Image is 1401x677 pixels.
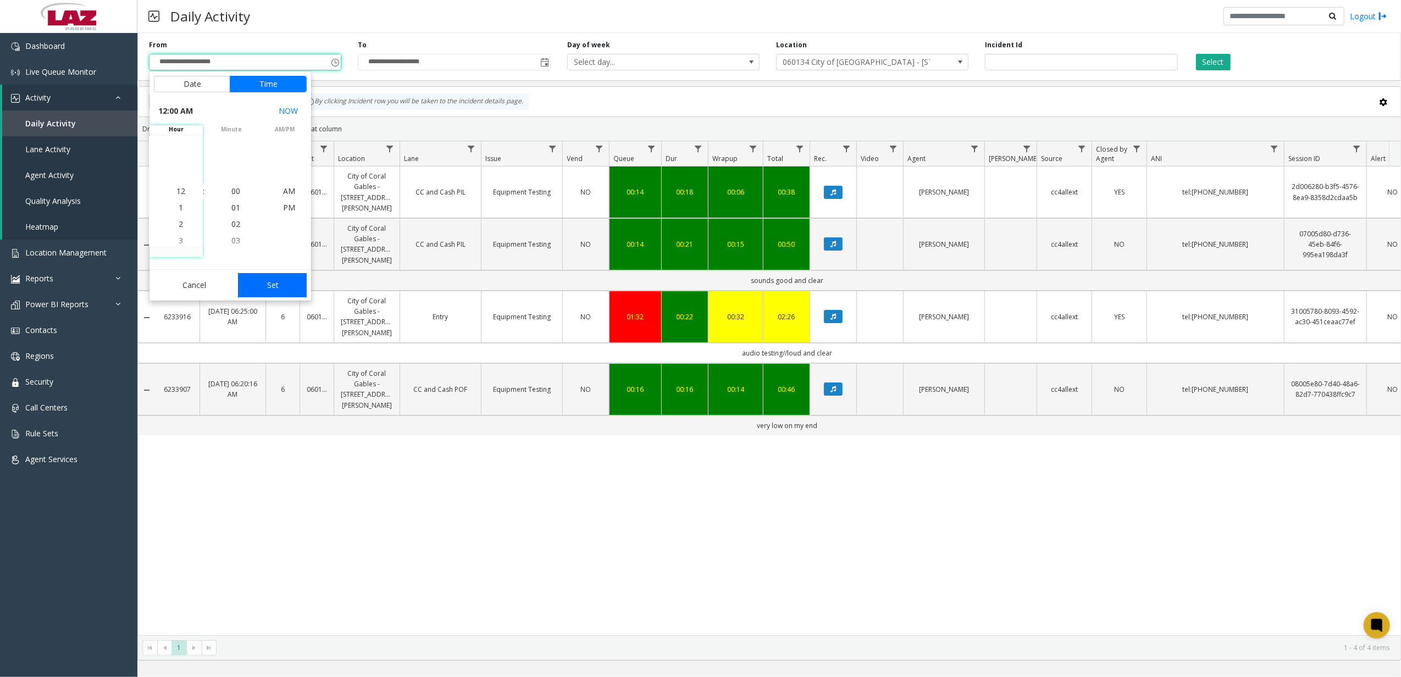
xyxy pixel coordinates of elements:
span: Dashboard [25,41,65,51]
a: 01:32 [616,312,655,322]
span: Queue [613,154,634,163]
a: Heatmap [2,214,137,240]
span: Location Management [25,247,107,258]
div: 00:14 [616,187,655,197]
div: 00:14 [616,239,655,249]
span: Issue [485,154,501,163]
span: 060134 City of [GEOGRAPHIC_DATA] - [STREET_ADDRESS][PERSON_NAME] [777,54,930,70]
a: Activity [2,85,137,110]
div: 00:06 [715,187,756,197]
a: Collapse Details [138,313,156,322]
a: City of Coral Gables - [STREET_ADDRESS][PERSON_NAME] [341,368,393,410]
div: 00:22 [668,312,701,322]
img: 'icon' [11,326,20,335]
a: 00:14 [715,384,756,395]
a: Equipment Testing [488,312,556,322]
a: 060134 [307,187,327,197]
a: CC and Cash POF [407,384,474,395]
div: By clicking Incident row you will be taken to the incident details page. [300,93,529,110]
a: cc4allext [1044,187,1085,197]
span: Rec. [814,154,827,163]
span: Toggle popup [538,54,550,70]
span: Alert [1371,154,1386,163]
a: Equipment Testing [488,187,556,197]
label: To [358,40,367,50]
a: Entry [407,312,474,322]
a: Lot Filter Menu [317,141,331,156]
span: Regions [25,351,54,361]
span: Vend [567,154,583,163]
a: 00:32 [715,312,756,322]
a: Collapse Details [138,386,156,395]
a: Session ID Filter Menu [1349,141,1364,156]
img: 'icon' [11,249,20,258]
span: Agent Activity [25,170,74,180]
span: Select day... [568,54,721,70]
span: Security [25,376,53,387]
span: Video [861,154,879,163]
span: AM [283,186,295,196]
span: YES [1114,187,1125,197]
span: 01 [231,202,240,213]
span: ANI [1151,154,1162,163]
a: 6 [273,312,293,322]
a: Agent Activity [2,162,137,188]
span: NO [1114,385,1125,394]
span: 1 [179,202,183,213]
img: 'icon' [11,430,20,439]
span: Agent Services [25,454,77,464]
a: [PERSON_NAME] [910,312,978,322]
a: cc4allext [1044,239,1085,249]
span: AM/PM [258,125,311,134]
a: NO [569,187,602,197]
button: Date tab [154,76,230,92]
span: Quality Analysis [25,196,81,206]
a: 00:46 [770,384,803,395]
a: 00:16 [668,384,701,395]
a: 02:26 [770,312,803,322]
span: NO [581,240,591,249]
a: [PERSON_NAME] [910,187,978,197]
a: 08005e80-7d40-48a6-82d7-770438ffc9c7 [1291,379,1360,399]
a: Collapse Details [138,241,156,249]
a: Equipment Testing [488,384,556,395]
span: Heatmap [25,221,58,232]
a: 00:15 [715,239,756,249]
span: Lane [404,154,419,163]
img: 'icon' [11,404,20,413]
button: Cancel [154,273,235,297]
a: Lane Activity [2,136,137,162]
span: Contacts [25,325,57,335]
a: 060134 [307,239,327,249]
a: Video Filter Menu [886,141,901,156]
a: 060134 [307,384,327,395]
img: logout [1378,10,1387,22]
span: Daily Activity [25,118,76,129]
span: YES [1114,312,1125,321]
a: Wrapup Filter Menu [746,141,761,156]
kendo-pager-info: 1 - 4 of 4 items [223,643,1389,652]
a: 6233916 [162,312,193,322]
a: NO [569,384,602,395]
a: NO [569,239,602,249]
button: Select [1196,54,1231,70]
a: Location Filter Menu [383,141,397,156]
img: 'icon' [11,456,20,464]
span: Call Centers [25,402,68,413]
div: 00:21 [668,239,701,249]
button: Time tab [230,76,307,92]
img: 'icon' [11,352,20,361]
img: 'icon' [11,94,20,103]
a: 00:16 [616,384,655,395]
div: 00:38 [770,187,803,197]
a: Logout [1350,10,1387,22]
label: Location [776,40,807,50]
span: NO [581,385,591,394]
span: Agent [907,154,926,163]
a: tel:[PHONE_NUMBER] [1154,239,1277,249]
span: Activity [25,92,51,103]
